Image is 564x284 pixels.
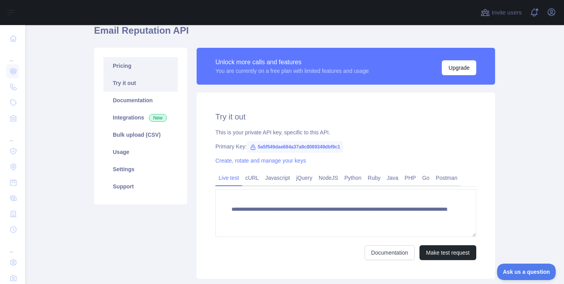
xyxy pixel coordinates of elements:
a: Python [341,172,365,184]
a: Live test [215,172,242,184]
div: ... [6,238,19,254]
div: You are currently on a free plan with limited features and usage [215,67,369,75]
a: Go [419,172,433,184]
a: Create, rotate and manage your keys [215,157,306,164]
div: ... [6,47,19,63]
a: Pricing [103,57,178,74]
a: Integrations New [103,109,178,126]
div: This is your private API key, specific to this API. [215,128,476,136]
a: Bulk upload (CSV) [103,126,178,143]
button: Upgrade [442,60,476,75]
a: cURL [242,172,262,184]
a: Java [384,172,402,184]
h2: Try it out [215,111,476,122]
a: jQuery [293,172,315,184]
div: Primary Key: [215,143,476,150]
h1: Email Reputation API [94,24,495,43]
button: Invite users [479,6,523,19]
a: Postman [433,172,461,184]
div: ... [6,127,19,143]
button: Make test request [419,245,476,260]
a: Support [103,178,178,195]
a: Usage [103,143,178,161]
span: Invite users [492,8,522,17]
a: PHP [401,172,419,184]
a: Try it out [103,74,178,92]
div: Unlock more calls and features [215,58,369,67]
a: NodeJS [315,172,341,184]
a: Documentation [365,245,415,260]
a: Settings [103,161,178,178]
span: New [149,114,167,122]
span: 5a5f549dae684a37a9c8069349dbf9c1 [247,141,343,153]
iframe: Toggle Customer Support [497,264,556,280]
a: Documentation [103,92,178,109]
a: Javascript [262,172,293,184]
a: Ruby [365,172,384,184]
